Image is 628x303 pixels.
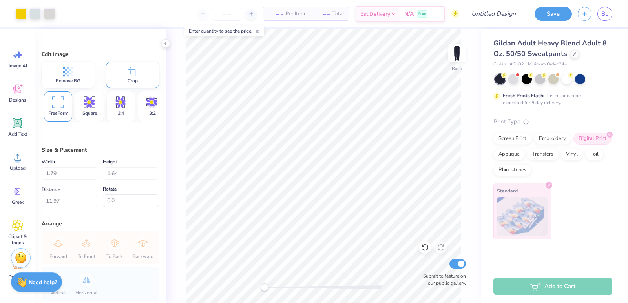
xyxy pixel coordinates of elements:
span: 3:2 [149,110,156,116]
div: Vinyl [561,149,583,160]
div: Screen Print [493,133,531,145]
div: Size & Placement [42,146,159,154]
div: Edit Image [42,50,159,58]
label: Width [42,157,55,167]
span: – – [314,10,330,18]
input: Untitled Design [465,6,523,22]
span: Gildan Adult Heavy Blend Adult 8 Oz. 50/50 Sweatpants [493,38,607,58]
div: Embroidery [534,133,571,145]
label: Submit to feature on our public gallery. [419,272,466,287]
span: # G182 [510,61,524,68]
div: Accessibility label [261,283,268,291]
div: Arrange [42,220,159,228]
span: N/A [404,10,414,18]
span: Minimum Order: 24 + [528,61,567,68]
span: Decorate [8,274,27,280]
strong: Need help? [29,279,57,286]
span: Image AI [9,63,27,69]
span: Gildan [493,61,506,68]
label: Height [103,157,117,167]
span: 3:4 [118,110,124,116]
label: Rotate [103,184,117,194]
div: This color can be expedited for 5 day delivery. [503,92,599,106]
span: Crop [128,78,138,84]
span: Designs [9,97,26,103]
span: Upload [10,165,26,171]
span: – – [268,10,283,18]
a: BL [597,7,612,21]
img: Standard [497,197,548,236]
span: Total [332,10,344,18]
span: Square [82,110,97,116]
div: Transfers [527,149,559,160]
div: Applique [493,149,525,160]
span: Standard [497,187,518,195]
span: Clipart & logos [5,233,31,246]
span: FreeForm [48,110,68,116]
div: Rhinestones [493,164,531,176]
span: Greek [12,199,24,205]
button: Save [535,7,572,21]
label: Distance [42,185,60,194]
img: Back [449,45,465,61]
div: Digital Print [573,133,612,145]
div: Back [452,65,462,72]
span: Free [418,11,426,16]
input: – – [212,7,242,21]
span: Remove BG [56,78,80,84]
strong: Fresh Prints Flash: [503,93,544,99]
span: Add Text [8,131,27,137]
div: Foil [585,149,604,160]
div: Print Type [493,117,612,126]
span: Per Item [286,10,305,18]
span: Est. Delivery [360,10,390,18]
div: Enter quantity to see the price. [184,25,264,36]
span: BL [601,9,608,18]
